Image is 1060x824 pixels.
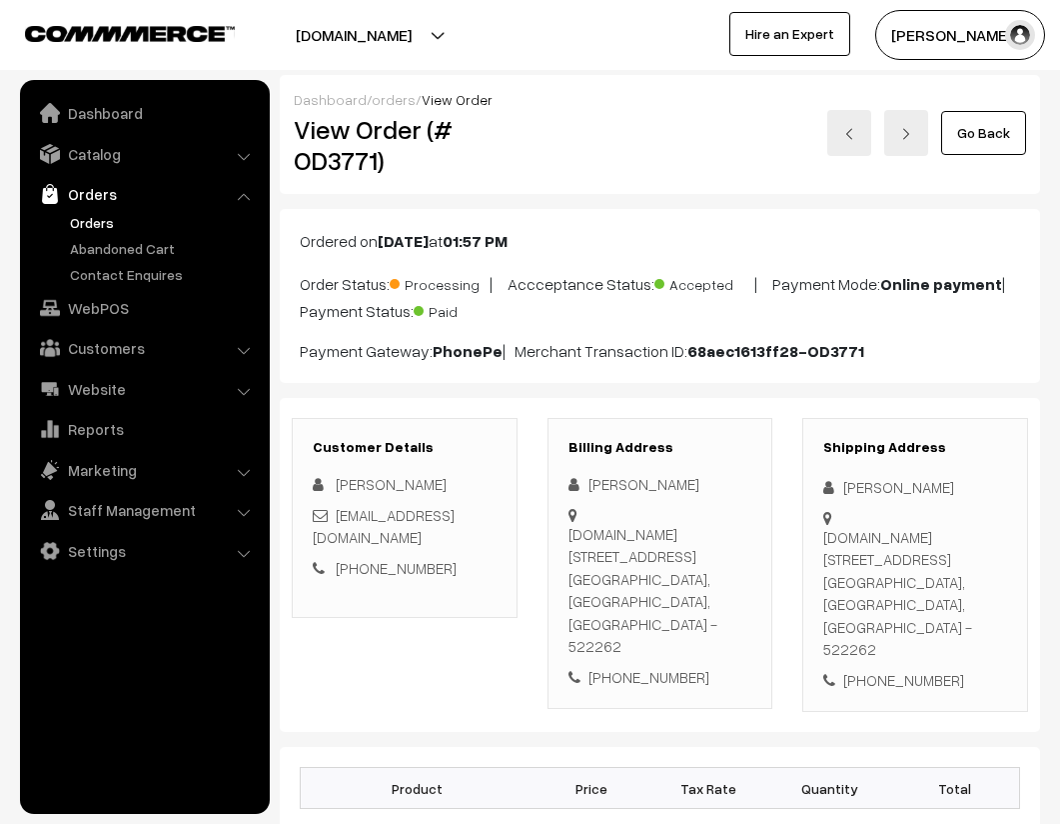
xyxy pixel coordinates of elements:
a: Hire an Expert [729,12,850,56]
a: Reports [25,411,263,447]
a: Marketing [25,452,263,488]
span: [PERSON_NAME] [336,475,447,493]
img: right-arrow.png [900,128,912,140]
div: [PHONE_NUMBER] [823,669,1007,692]
a: Settings [25,533,263,569]
th: Tax Rate [648,768,769,809]
img: user [1005,20,1035,50]
p: Ordered on at [300,229,1020,253]
a: [PHONE_NUMBER] [336,559,457,577]
th: Quantity [769,768,891,809]
button: [DOMAIN_NAME] [226,10,482,60]
th: Total [891,768,1020,809]
a: [EMAIL_ADDRESS][DOMAIN_NAME] [313,506,455,547]
th: Price [533,768,647,809]
a: orders [372,91,416,108]
a: COMMMERCE [25,20,200,44]
th: Product [301,768,534,809]
b: [DATE] [378,231,429,251]
a: Orders [25,176,263,212]
span: Accepted [654,269,754,295]
a: Customers [25,330,263,366]
a: Staff Management [25,492,263,528]
div: [DOMAIN_NAME][STREET_ADDRESS] [GEOGRAPHIC_DATA], [GEOGRAPHIC_DATA], [GEOGRAPHIC_DATA] - 522262 [823,526,1007,661]
h3: Billing Address [568,439,752,456]
h3: Customer Details [313,439,497,456]
a: Orders [65,212,263,233]
div: [PERSON_NAME] [568,473,752,496]
a: WebPOS [25,290,263,326]
img: COMMMERCE [25,26,235,41]
div: [PERSON_NAME] [823,476,1007,499]
a: Dashboard [25,95,263,131]
div: / / [294,89,1026,110]
b: PhonePe [433,341,503,361]
img: left-arrow.png [843,128,855,140]
a: Go Back [941,111,1026,155]
span: View Order [422,91,493,108]
p: Order Status: | Accceptance Status: | Payment Mode: | Payment Status: [300,269,1020,323]
button: [PERSON_NAME] [875,10,1045,60]
a: Contact Enquires [65,264,263,285]
a: Abandoned Cart [65,238,263,259]
span: Processing [390,269,490,295]
h3: Shipping Address [823,439,1007,456]
b: Online payment [880,274,1002,294]
b: 68aec1613ff28-OD3771 [687,341,864,361]
div: [PHONE_NUMBER] [568,666,752,689]
div: [DOMAIN_NAME][STREET_ADDRESS] [GEOGRAPHIC_DATA], [GEOGRAPHIC_DATA], [GEOGRAPHIC_DATA] - 522262 [568,523,752,658]
b: 01:57 PM [443,231,508,251]
a: Catalog [25,136,263,172]
a: Website [25,371,263,407]
h2: View Order (# OD3771) [294,114,518,176]
a: Dashboard [294,91,367,108]
p: Payment Gateway: | Merchant Transaction ID: [300,339,1020,363]
span: Paid [414,296,514,322]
